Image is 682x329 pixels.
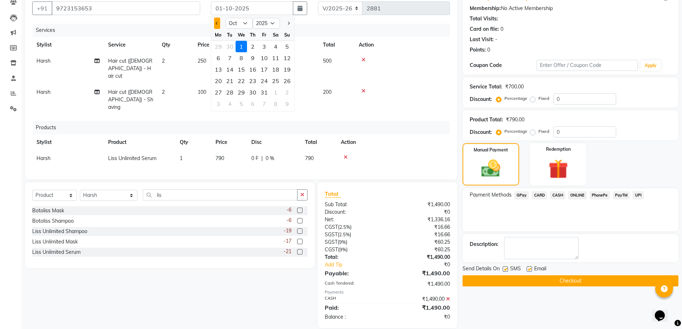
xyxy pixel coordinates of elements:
[319,269,387,277] div: Payable:
[253,18,280,29] select: Select year
[319,295,387,303] div: CASH
[470,5,501,12] div: Membership:
[247,87,258,98] div: Thursday, October 30, 2025
[470,25,499,33] div: Card on file:
[339,239,346,245] span: 9%
[319,238,387,246] div: ( )
[281,75,293,87] div: Sunday, October 26, 2025
[258,64,270,75] div: Friday, October 17, 2025
[281,29,293,40] div: Su
[470,129,492,136] div: Discount:
[270,87,281,98] div: Saturday, November 1, 2025
[198,58,206,64] span: 250
[213,64,224,75] div: Monday, October 13, 2025
[37,58,50,64] span: Harsh
[32,207,64,214] div: Botoliss Mask
[319,223,387,231] div: ( )
[175,134,211,150] th: Qty
[546,146,571,153] label: Redemption
[213,87,224,98] div: 27
[281,41,293,52] div: 5
[387,303,455,312] div: ₹1,490.00
[247,64,258,75] div: Thursday, October 16, 2025
[224,87,236,98] div: Tuesday, October 28, 2025
[319,261,398,268] a: Add Tip
[261,155,263,162] span: |
[514,191,529,199] span: GPay
[319,37,354,53] th: Total
[270,41,281,52] div: 4
[270,75,281,87] div: 25
[281,64,293,75] div: Sunday, October 19, 2025
[162,89,165,95] span: 2
[32,134,104,150] th: Stylist
[236,64,247,75] div: 15
[236,29,247,40] div: We
[532,191,547,199] span: CARD
[319,216,387,223] div: Net:
[387,238,455,246] div: ₹60.25
[387,208,455,216] div: ₹0
[500,25,503,33] div: 0
[633,191,644,199] span: UPI
[198,89,206,95] span: 100
[236,98,247,110] div: 5
[387,253,455,261] div: ₹1,490.00
[387,246,455,253] div: ₹60.25
[214,18,220,29] button: Previous month
[224,75,236,87] div: 21
[590,191,610,199] span: PhonePe
[247,134,301,150] th: Disc
[270,64,281,75] div: Saturday, October 18, 2025
[213,75,224,87] div: 20
[284,248,291,255] span: -21
[506,116,524,124] div: ₹790.00
[387,280,455,288] div: ₹1,490.00
[387,295,455,303] div: ₹1,490.00
[211,134,247,150] th: Price
[534,265,546,274] span: Email
[640,60,661,71] button: Apply
[258,52,270,64] div: Friday, October 10, 2025
[158,37,193,53] th: Qty
[270,98,281,110] div: 8
[236,87,247,98] div: Wednesday, October 29, 2025
[470,96,492,103] div: Discount:
[470,15,498,23] div: Total Visits:
[236,64,247,75] div: Wednesday, October 15, 2025
[213,41,224,52] div: 29
[652,300,675,322] iframe: chat widget
[281,87,293,98] div: Sunday, November 2, 2025
[305,155,314,161] span: 790
[37,89,50,95] span: Harsh
[470,36,494,43] div: Last Visit:
[319,303,387,312] div: Paid:
[33,121,455,134] div: Products
[270,75,281,87] div: Saturday, October 25, 2025
[319,208,387,216] div: Discount:
[613,191,630,199] span: PayTM
[487,46,490,54] div: 0
[143,189,298,200] input: Search or Scan
[247,64,258,75] div: 16
[387,201,455,208] div: ₹1,490.00
[475,158,506,179] img: _cash.svg
[236,52,247,64] div: Wednesday, October 8, 2025
[224,29,236,40] div: Tu
[236,41,247,52] div: Wednesday, October 1, 2025
[538,128,549,135] label: Fixed
[236,98,247,110] div: Wednesday, November 5, 2025
[325,224,338,230] span: CGST
[213,98,224,110] div: Monday, November 3, 2025
[226,18,253,29] select: Select month
[463,275,678,286] button: Checkout
[258,52,270,64] div: 10
[32,217,74,225] div: Botoliss Shampoo
[108,58,153,79] span: Hair cut ([DEMOGRAPHIC_DATA]) - Hair cut
[270,64,281,75] div: 18
[213,52,224,64] div: Monday, October 6, 2025
[319,201,387,208] div: Sub Total:
[236,52,247,64] div: 8
[162,58,165,64] span: 2
[399,261,455,268] div: ₹0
